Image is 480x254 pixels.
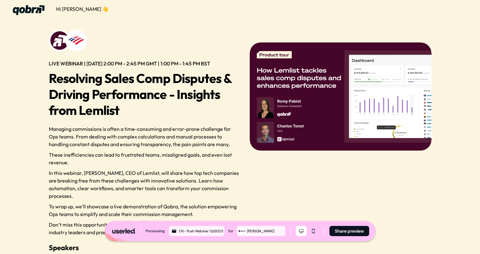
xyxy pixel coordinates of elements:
p: LIVE WEBINAR | [DATE] 2:00 PM - 2:45 PM GMT | 1:00 PM - 1:45 PM BST [49,60,240,67]
p: Hi [PERSON_NAME] 👋 [56,5,108,13]
div: [PERSON_NAME] [247,228,284,234]
div: for [228,228,233,234]
p: Resolving Sales Comp Disputes & Driving Performance - Insights from Lemlist [49,70,240,118]
p: Don’t miss this opportunity to address your biggest pain points with insights from industry leade... [49,221,240,236]
div: EN - Push Webinar | Q12025 [179,228,223,234]
span: Speakers [49,243,79,252]
div: Previewing [146,228,165,234]
button: Mobile mode [308,226,319,236]
p: In this webinar, [PERSON_NAME], CEO of Lemlist, will share how top tech companies are breaking fr... [49,169,240,200]
button: Share preview [329,226,369,236]
p: To wrap up, we’ll showcase a live demonstration of Qobra, the solution empowering Ops teams to si... [49,203,240,218]
button: Desktop mode [296,226,307,236]
p: Managing commissions is often a time-consuming and error-prone challenge for Ops teams. From deal... [49,125,240,148]
p: These inefficiencies can lead to frustrated teams, misaligned goals, and even lost revenue. [49,151,240,166]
